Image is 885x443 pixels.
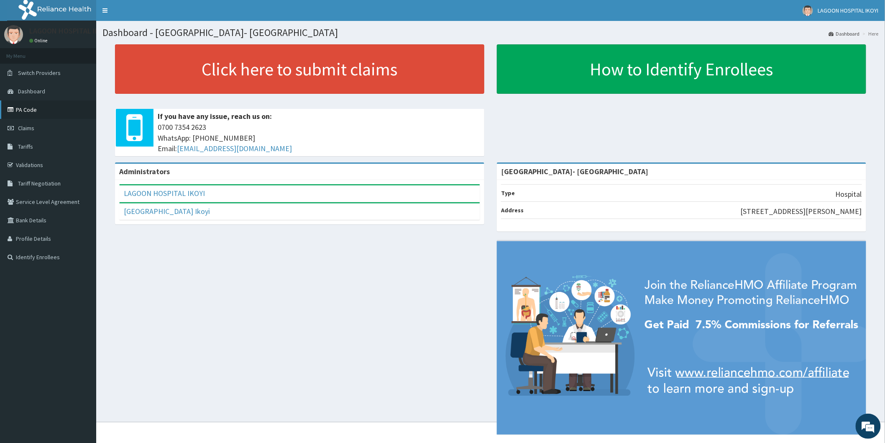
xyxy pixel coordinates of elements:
img: User Image [803,5,813,16]
h1: Dashboard - [GEOGRAPHIC_DATA]- [GEOGRAPHIC_DATA] [102,27,879,38]
a: Online [29,38,49,44]
img: provider-team-banner.png [497,241,866,435]
li: Here [861,30,879,37]
b: Administrators [119,167,170,176]
b: If you have any issue, reach us on: [158,111,272,121]
p: Hospital [836,189,862,200]
span: Tariffs [18,143,33,150]
a: Dashboard [829,30,860,37]
a: Click here to submit claims [115,44,484,94]
a: [EMAIL_ADDRESS][DOMAIN_NAME] [177,144,292,153]
p: [STREET_ADDRESS][PERSON_NAME] [741,206,862,217]
b: Type [501,189,515,197]
span: Tariff Negotiation [18,180,61,187]
span: Dashboard [18,88,45,95]
span: 0700 7354 2623 WhatsApp: [PHONE_NUMBER] Email: [158,122,480,154]
span: Claims [18,124,34,132]
a: [GEOGRAPHIC_DATA] Ikoyi [124,206,210,216]
b: Address [501,206,524,214]
strong: [GEOGRAPHIC_DATA]- [GEOGRAPHIC_DATA] [501,167,648,176]
a: LAGOON HOSPITAL IKOYI [124,188,205,198]
span: LAGOON HOSPITAL IKOYI [818,7,879,14]
p: LAGOON HOSPITAL IKOYI [29,27,110,35]
a: How to Identify Enrollees [497,44,866,94]
span: Switch Providers [18,69,61,77]
img: User Image [4,25,23,44]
